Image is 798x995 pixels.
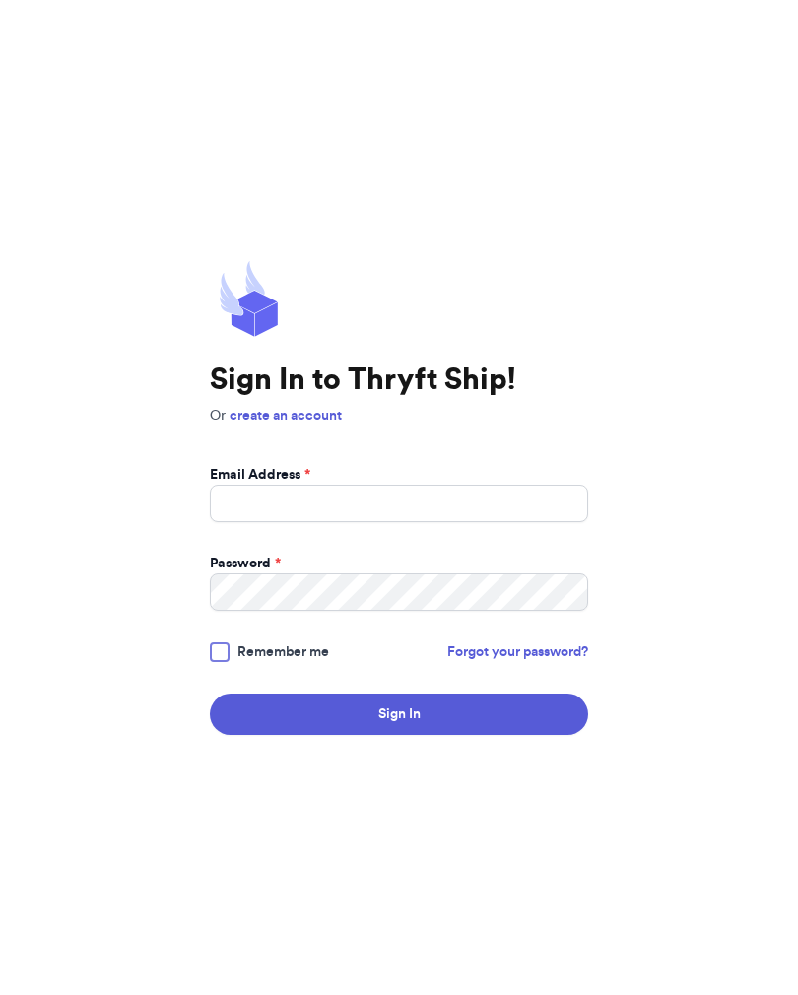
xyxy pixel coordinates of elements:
[230,409,342,423] a: create an account
[447,642,588,662] a: Forgot your password?
[237,642,329,662] span: Remember me
[210,694,588,735] button: Sign In
[210,406,588,426] p: Or
[210,554,281,573] label: Password
[210,465,310,485] label: Email Address
[210,363,588,398] h1: Sign In to Thryft Ship!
